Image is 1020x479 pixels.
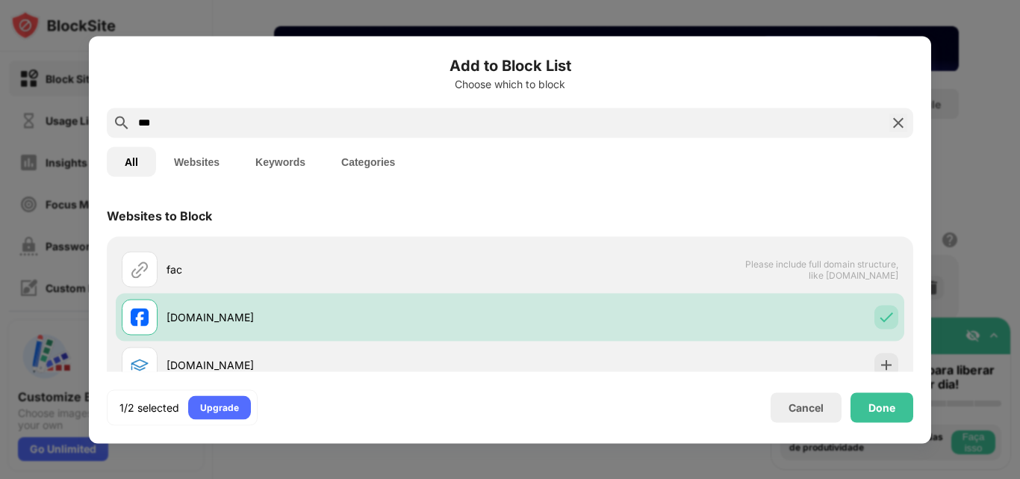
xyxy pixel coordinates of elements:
div: [DOMAIN_NAME] [167,309,510,325]
div: Upgrade [200,400,239,415]
h6: Add to Block List [107,54,913,76]
div: Cancel [789,401,824,414]
button: Categories [323,146,413,176]
img: search-close [889,114,907,132]
div: fac [167,262,510,277]
div: Choose which to block [107,78,913,90]
img: favicons [131,356,149,374]
button: Websites [156,146,237,176]
img: url.svg [131,260,149,278]
div: Done [868,401,895,413]
button: Keywords [237,146,323,176]
div: 1/2 selected [119,400,179,415]
img: search.svg [113,114,131,132]
div: [DOMAIN_NAME] [167,357,510,373]
button: All [107,146,156,176]
span: Please include full domain structure, like [DOMAIN_NAME] [744,258,898,280]
img: favicons [131,308,149,326]
div: Websites to Block [107,208,212,223]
